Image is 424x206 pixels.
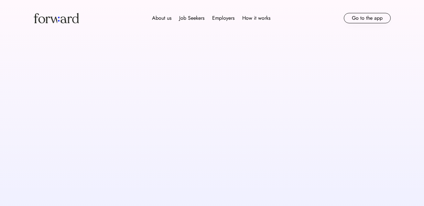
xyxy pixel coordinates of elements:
div: Employers [212,14,234,22]
button: Go to the app [344,13,391,23]
div: About us [152,14,171,22]
div: Job Seekers [179,14,204,22]
img: Forward logo [34,13,79,23]
div: How it works [242,14,270,22]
